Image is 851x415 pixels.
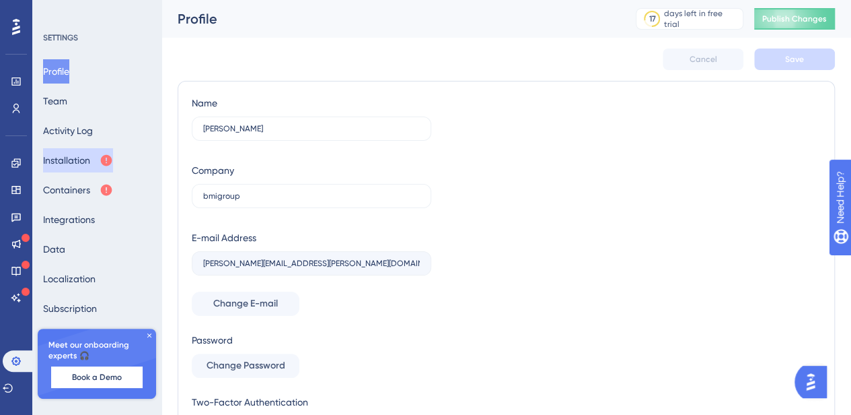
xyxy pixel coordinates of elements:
span: Book a Demo [72,372,122,383]
span: Meet our onboarding experts 🎧 [48,340,145,361]
span: Change E-mail [213,296,278,312]
button: Profile [43,59,69,84]
button: Activity Log [43,119,93,143]
button: Installation [43,148,113,172]
button: Cancel [663,49,743,70]
div: Profile [178,9,602,28]
div: SETTINGS [43,32,152,43]
button: Localization [43,267,96,291]
div: Name [192,95,217,111]
button: Save [754,49,835,70]
input: E-mail Address [203,259,420,268]
button: Data [43,237,65,261]
button: Change E-mail [192,292,299,316]
input: Company Name [203,191,420,201]
input: Name Surname [203,124,420,133]
button: Containers [43,178,113,202]
div: Password [192,332,431,348]
button: Book a Demo [51,366,143,388]
div: E-mail Address [192,230,256,246]
span: Cancel [690,54,717,65]
button: Publish Changes [754,8,835,30]
span: Need Help? [32,3,84,20]
span: Change Password [207,358,285,374]
button: Rate Limiting [43,326,100,350]
div: days left in free trial [664,8,739,30]
div: Company [192,162,234,179]
span: Save [785,54,804,65]
iframe: UserGuiding AI Assistant Launcher [794,362,835,402]
button: Integrations [43,207,95,232]
button: Team [43,89,67,113]
button: Subscription [43,296,97,321]
button: Change Password [192,354,299,378]
div: 17 [649,13,655,24]
div: Two-Factor Authentication [192,394,431,410]
span: Publish Changes [762,13,827,24]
